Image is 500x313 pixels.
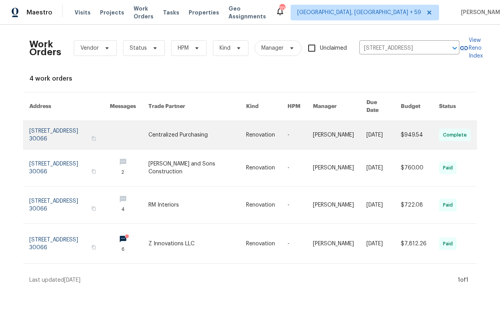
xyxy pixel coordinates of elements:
th: Due Date [360,92,395,121]
td: Centralized Purchasing [142,121,240,149]
span: HPM [178,44,189,52]
th: Messages [104,92,142,121]
td: [PERSON_NAME] [307,121,360,149]
td: Renovation [240,149,281,187]
button: Copy Address [90,205,97,212]
div: Last updated [29,276,455,284]
td: Renovation [240,224,281,264]
button: Copy Address [90,168,97,175]
input: Enter in an address [359,42,437,54]
span: Geo Assignments [229,5,266,20]
button: Copy Address [90,135,97,142]
th: Manager [307,92,360,121]
td: - [281,149,307,187]
button: Open [449,43,460,54]
span: Manager [261,44,284,52]
td: - [281,224,307,264]
th: HPM [281,92,307,121]
h2: Work Orders [29,40,61,56]
span: Visits [75,9,91,16]
td: Z Innovations LLC [142,224,240,264]
td: Renovation [240,187,281,224]
td: - [281,187,307,224]
button: Copy Address [90,244,97,251]
span: Maestro [27,9,52,16]
span: Projects [100,9,124,16]
th: Budget [395,92,433,121]
span: Unclaimed [320,44,347,52]
th: Kind [240,92,281,121]
div: 1 of 1 [458,276,468,284]
td: - [281,121,307,149]
div: 708 [279,5,285,13]
span: Tasks [163,10,179,15]
td: RM Interiors [142,187,240,224]
span: Vendor [80,44,99,52]
td: [PERSON_NAME] and Sons Construction [142,149,240,187]
td: [PERSON_NAME] [307,149,360,187]
td: [PERSON_NAME] [307,187,360,224]
td: Renovation [240,121,281,149]
td: [PERSON_NAME] [307,224,360,264]
th: Trade Partner [142,92,240,121]
div: 4 work orders [29,75,471,83]
span: Status [130,44,147,52]
th: Status [433,92,477,121]
th: Address [23,92,104,121]
span: Properties [189,9,219,16]
span: [DATE] [64,277,80,283]
span: Kind [220,44,230,52]
a: View Reno Index [459,36,483,60]
span: [GEOGRAPHIC_DATA], [GEOGRAPHIC_DATA] + 59 [297,9,421,16]
span: Work Orders [134,5,154,20]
